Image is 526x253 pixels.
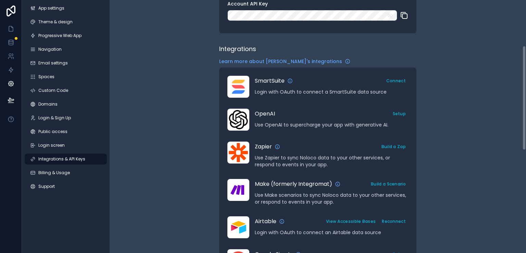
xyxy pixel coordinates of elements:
[38,156,85,162] span: Integrations & API Keys
[38,47,62,52] span: Navigation
[25,99,107,110] a: Domains
[38,184,55,189] span: Support
[25,181,107,192] a: Support
[25,16,107,27] a: Theme & design
[25,167,107,178] a: Billing & Usage
[25,112,107,123] a: Login & Sign Up
[38,170,70,176] span: Billing & Usage
[38,115,71,121] span: Login & Sign Up
[25,154,107,165] a: Integrations & API Keys
[38,33,82,38] span: Progressive Web App
[38,143,65,148] span: Login screen
[25,30,107,41] a: Progressive Web App
[25,58,107,69] a: Email settings
[38,5,64,11] span: App settings
[38,88,68,93] span: Custom Code
[25,71,107,82] a: Spaces
[38,129,67,134] span: Public access
[25,126,107,137] a: Public access
[25,44,107,55] a: Navigation
[38,19,73,25] span: Theme & design
[25,3,107,14] a: App settings
[38,60,68,66] span: Email settings
[25,85,107,96] a: Custom Code
[38,101,58,107] span: Domains
[38,74,54,80] span: Spaces
[25,140,107,151] a: Login screen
